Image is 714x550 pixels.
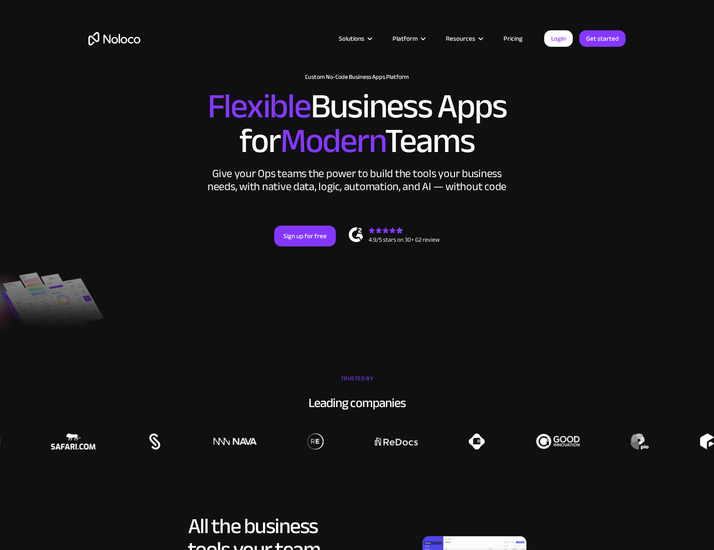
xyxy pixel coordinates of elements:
[208,74,311,139] span: Flexible
[88,89,626,159] h2: Business Apps for Teams
[435,33,493,44] div: Resources
[579,30,626,47] a: Get started
[280,109,385,173] span: Modern
[88,32,140,45] a: home
[544,30,573,47] a: Login
[382,33,435,44] div: Platform
[328,33,382,44] div: Solutions
[339,33,364,44] div: Solutions
[493,33,533,44] a: Pricing
[205,167,509,193] div: Give your Ops teams the power to build the tools your business needs, with native data, logic, au...
[393,33,418,44] div: Platform
[274,226,336,246] a: Sign up for free
[446,33,475,44] div: Resources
